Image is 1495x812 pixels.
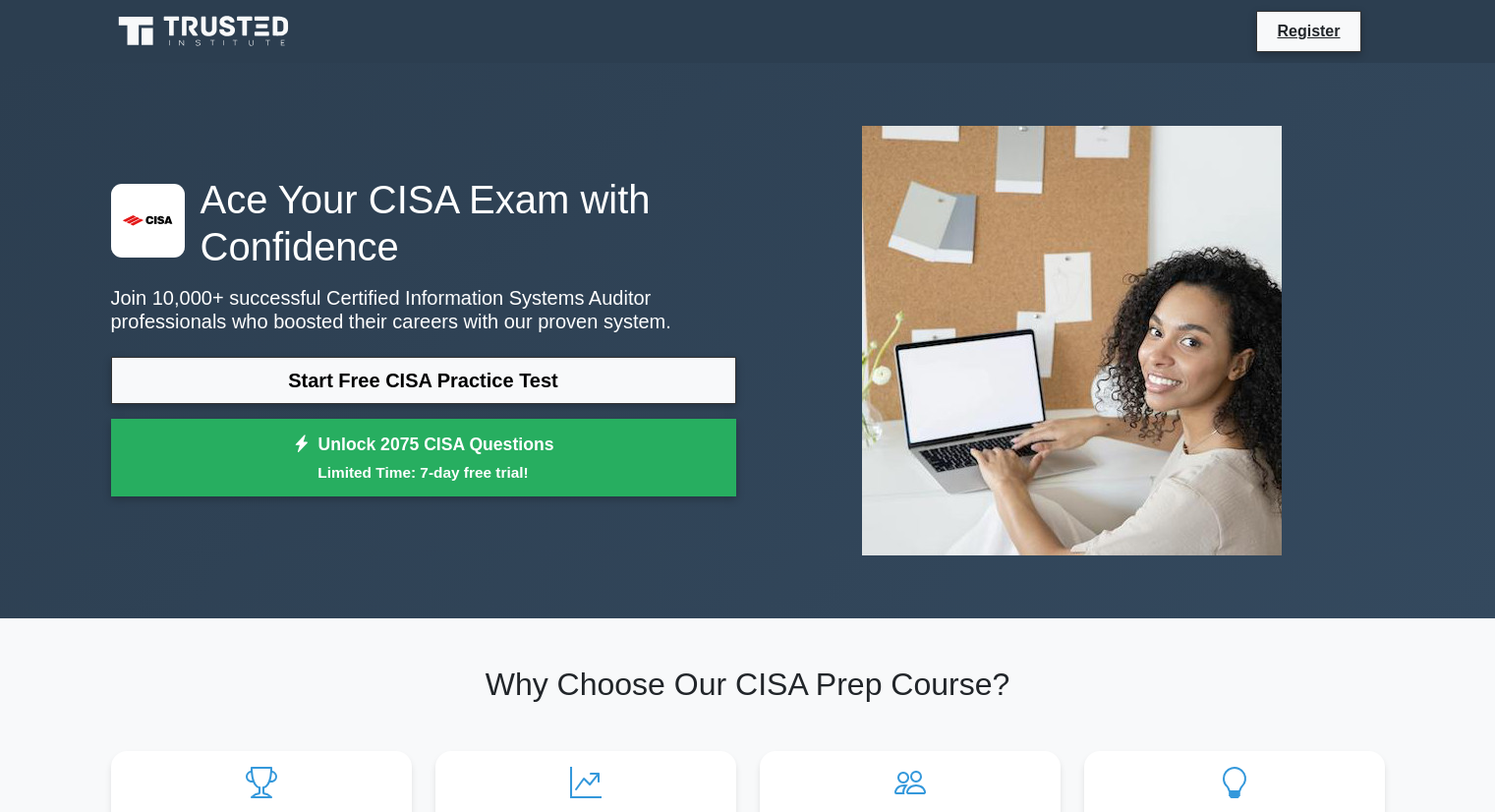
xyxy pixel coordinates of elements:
a: Register [1265,19,1351,43]
h1: Ace Your CISA Exam with Confidence [111,176,736,270]
a: Start Free CISA Practice Test [111,357,736,404]
a: Unlock 2075 CISA QuestionsLimited Time: 7-day free trial! [111,419,736,497]
p: Join 10,000+ successful Certified Information Systems Auditor professionals who boosted their car... [111,286,736,333]
small: Limited Time: 7-day free trial! [136,461,712,484]
h2: Why Choose Our CISA Prep Course? [111,666,1385,703]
